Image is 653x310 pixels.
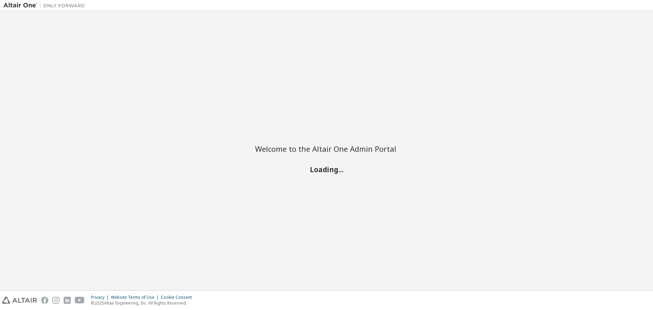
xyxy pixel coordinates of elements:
[75,297,85,304] img: youtube.svg
[3,2,88,9] img: Altair One
[91,300,196,306] p: © 2025 Altair Engineering, Inc. All Rights Reserved.
[255,165,398,174] h2: Loading...
[161,295,196,300] div: Cookie Consent
[255,144,398,153] h2: Welcome to the Altair One Admin Portal
[111,295,161,300] div: Website Terms of Use
[2,297,37,304] img: altair_logo.svg
[52,297,60,304] img: instagram.svg
[91,295,111,300] div: Privacy
[41,297,48,304] img: facebook.svg
[64,297,71,304] img: linkedin.svg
